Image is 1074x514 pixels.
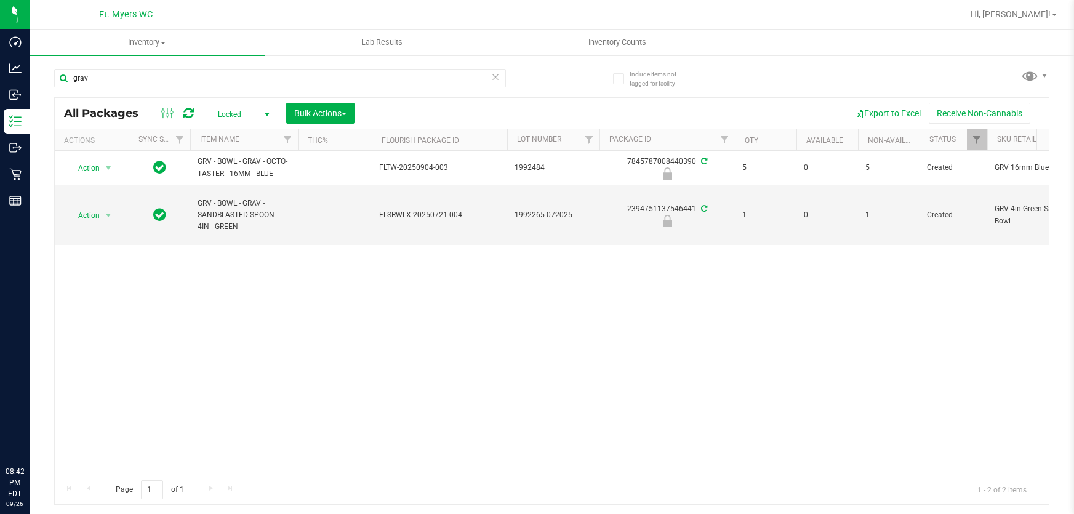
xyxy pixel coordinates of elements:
[598,167,737,180] div: Newly Received
[968,480,1036,499] span: 1 - 2 of 2 items
[141,480,163,499] input: 1
[715,129,735,150] a: Filter
[12,416,49,452] iframe: Resource center
[846,103,929,124] button: Export to Excel
[64,106,151,120] span: All Packages
[54,69,506,87] input: Search Package ID, Item Name, SKU, Lot or Part Number...
[572,37,663,48] span: Inventory Counts
[379,162,500,174] span: FLTW-20250904-003
[200,135,239,143] a: Item Name
[153,159,166,176] span: In Sync
[806,136,843,145] a: Available
[742,209,789,221] span: 1
[598,215,737,227] div: Newly Received
[9,115,22,127] inline-svg: Inventory
[967,129,987,150] a: Filter
[67,207,100,224] span: Action
[971,9,1051,19] span: Hi, [PERSON_NAME]!
[630,70,691,88] span: Include items not tagged for facility
[379,209,500,221] span: FLSRWLX-20250721-004
[515,209,592,221] span: 1992265-072025
[500,30,735,55] a: Inventory Counts
[927,162,980,174] span: Created
[9,168,22,180] inline-svg: Retail
[9,195,22,207] inline-svg: Reports
[804,162,851,174] span: 0
[286,103,355,124] button: Bulk Actions
[105,480,194,499] span: Page of 1
[865,162,912,174] span: 5
[294,108,347,118] span: Bulk Actions
[598,203,737,227] div: 2394751137546441
[6,466,24,499] p: 08:42 PM EDT
[865,209,912,221] span: 1
[9,62,22,74] inline-svg: Analytics
[198,198,291,233] span: GRV - BOWL - GRAV - SANDBLASTED SPOON - 4IN - GREEN
[9,142,22,154] inline-svg: Outbound
[382,136,459,145] a: Flourish Package ID
[308,136,328,145] a: THC%
[170,129,190,150] a: Filter
[99,9,153,20] span: Ft. Myers WC
[609,135,651,143] a: Package ID
[278,129,298,150] a: Filter
[101,207,116,224] span: select
[699,157,707,166] span: Sync from Compliance System
[265,30,500,55] a: Lab Results
[67,159,100,177] span: Action
[138,135,186,143] a: Sync Status
[6,499,24,508] p: 09/26
[868,136,923,145] a: Non-Available
[30,37,265,48] span: Inventory
[742,162,789,174] span: 5
[745,136,758,145] a: Qty
[699,204,707,213] span: Sync from Compliance System
[345,37,419,48] span: Lab Results
[804,209,851,221] span: 0
[598,156,737,180] div: 7845787008440390
[929,135,956,143] a: Status
[491,69,500,85] span: Clear
[30,30,265,55] a: Inventory
[101,159,116,177] span: select
[9,36,22,48] inline-svg: Dashboard
[579,129,599,150] a: Filter
[198,156,291,179] span: GRV - BOWL - GRAV - OCTO-TASTER - 16MM - BLUE
[517,135,561,143] a: Lot Number
[9,89,22,101] inline-svg: Inbound
[515,162,592,174] span: 1992484
[153,206,166,223] span: In Sync
[927,209,980,221] span: Created
[64,136,124,145] div: Actions
[929,103,1030,124] button: Receive Non-Cannabis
